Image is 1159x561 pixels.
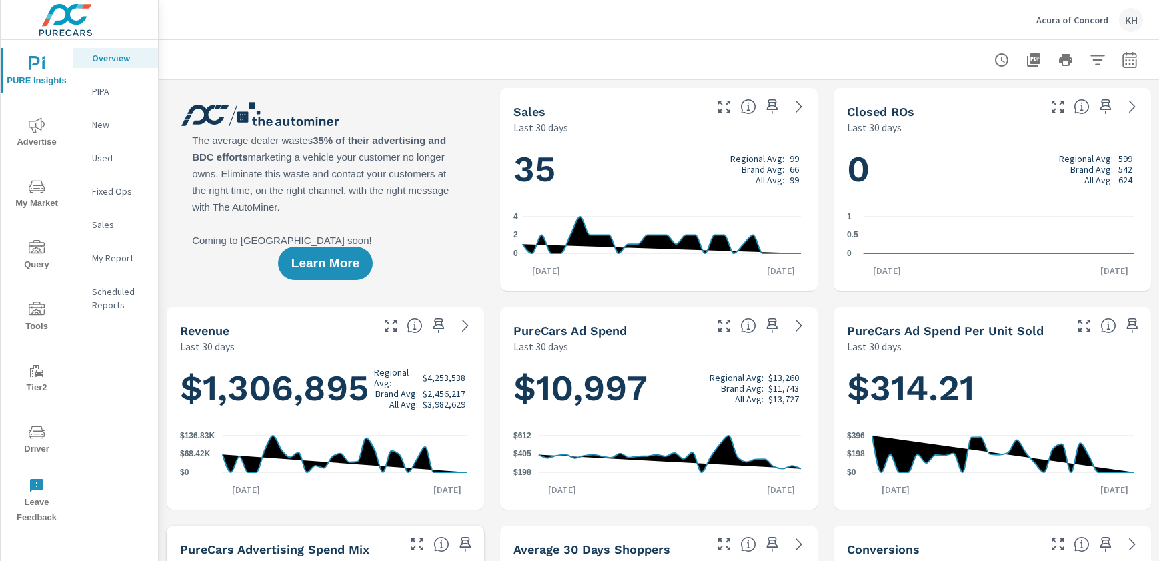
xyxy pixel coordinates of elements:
[1100,318,1116,334] span: Average cost of advertising per each vehicle sold at the dealer over the selected date range. The...
[758,483,804,496] p: [DATE]
[513,468,531,477] text: $198
[180,324,229,338] h5: Revenue
[92,51,147,65] p: Overview
[73,282,158,315] div: Scheduled Reports
[847,542,920,556] h5: Conversions
[1118,164,1132,175] p: 542
[180,366,471,411] h1: $1,306,895
[5,240,69,273] span: Query
[5,56,69,89] span: PURE Insights
[847,450,865,459] text: $198
[73,181,158,201] div: Fixed Ops
[180,542,369,556] h5: PureCars Advertising Spend Mix
[73,115,158,135] div: New
[1074,536,1090,552] span: The number of dealer-specified goals completed by a visitor. [Source: This data is provided by th...
[1095,96,1116,117] span: Save this to your personalized report
[539,483,586,496] p: [DATE]
[847,147,1138,192] h1: 0
[423,388,465,399] p: $2,456,217
[790,164,799,175] p: 66
[1084,47,1111,73] button: Apply Filters
[291,257,359,269] span: Learn More
[513,366,804,411] h1: $10,997
[374,367,418,388] p: Regional Avg:
[847,119,902,135] p: Last 30 days
[73,148,158,168] div: Used
[5,179,69,211] span: My Market
[73,81,158,101] div: PIPA
[740,99,756,115] span: Number of vehicles sold by the dealership over the selected date range. [Source: This data is sou...
[740,536,756,552] span: A rolling 30 day total of daily Shoppers on the dealership website, averaged over the selected da...
[847,324,1044,338] h5: PureCars Ad Spend Per Unit Sold
[847,338,902,354] p: Last 30 days
[1122,534,1143,555] a: See more details in report
[742,164,784,175] p: Brand Avg:
[714,315,735,336] button: Make Fullscreen
[1095,534,1116,555] span: Save this to your personalized report
[1091,264,1138,277] p: [DATE]
[1070,164,1113,175] p: Brand Avg:
[513,147,804,192] h1: 35
[721,383,764,394] p: Brand Avg:
[92,251,147,265] p: My Report
[513,105,545,119] h5: Sales
[1059,153,1113,164] p: Regional Avg:
[523,264,569,277] p: [DATE]
[73,48,158,68] div: Overview
[768,394,799,404] p: $13,727
[423,399,465,410] p: $3,982,629
[1091,483,1138,496] p: [DATE]
[714,96,735,117] button: Make Fullscreen
[1118,175,1132,185] p: 624
[847,431,865,440] text: $396
[790,175,799,185] p: 99
[5,424,69,457] span: Driver
[788,534,810,555] a: See more details in report
[758,264,804,277] p: [DATE]
[180,450,211,459] text: $68.42K
[513,212,518,221] text: 4
[5,302,69,334] span: Tools
[513,324,627,338] h5: PureCars Ad Spend
[180,431,215,440] text: $136.83K
[5,117,69,150] span: Advertise
[5,363,69,396] span: Tier2
[1047,96,1068,117] button: Make Fullscreen
[1119,8,1143,32] div: KH
[788,315,810,336] a: See more details in report
[380,315,401,336] button: Make Fullscreen
[513,249,518,258] text: 0
[407,318,423,334] span: Total sales revenue over the selected date range. [Source: This data is sourced from the dealer’s...
[762,534,783,555] span: Save this to your personalized report
[790,153,799,164] p: 99
[1036,14,1108,26] p: Acura of Concord
[389,399,418,410] p: All Avg:
[872,483,919,496] p: [DATE]
[455,315,476,336] a: See more details in report
[513,338,568,354] p: Last 30 days
[423,372,465,383] p: $4,253,538
[513,542,670,556] h5: Average 30 Days Shoppers
[92,85,147,98] p: PIPA
[92,218,147,231] p: Sales
[714,534,735,555] button: Make Fullscreen
[73,248,158,268] div: My Report
[92,118,147,131] p: New
[513,431,531,440] text: $612
[1074,315,1095,336] button: Make Fullscreen
[1118,153,1132,164] p: 599
[1122,96,1143,117] a: See more details in report
[407,534,428,555] button: Make Fullscreen
[1,40,73,531] div: nav menu
[5,478,69,526] span: Leave Feedback
[513,449,531,458] text: $405
[756,175,784,185] p: All Avg:
[73,215,158,235] div: Sales
[1084,175,1113,185] p: All Avg:
[847,468,856,477] text: $0
[847,366,1138,411] h1: $314.21
[730,153,784,164] p: Regional Avg:
[513,231,518,240] text: 2
[847,231,858,240] text: 0.5
[92,185,147,198] p: Fixed Ops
